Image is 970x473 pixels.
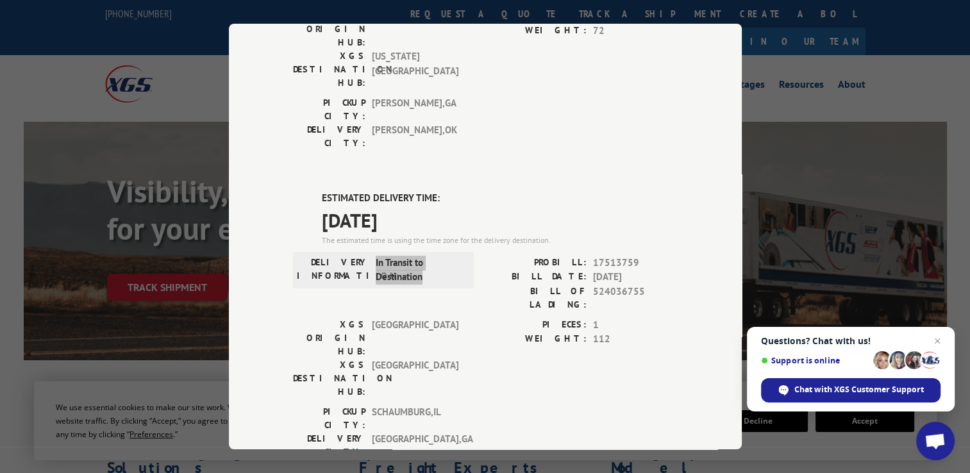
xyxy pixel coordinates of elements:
label: DELIVERY INFORMATION: [297,255,369,284]
span: 72 [593,23,678,38]
label: BILL DATE: [485,270,587,285]
span: [DATE] [593,270,678,285]
span: Support is online [761,356,869,365]
label: PROBILL: [485,255,587,270]
div: The estimated time is using the time zone for the delivery destination. [322,234,678,245]
label: WEIGHT: [485,23,587,38]
label: XGS DESTINATION HUB: [293,49,365,90]
span: [GEOGRAPHIC_DATA] [372,317,458,358]
span: 524036755 [593,284,678,311]
label: BILL OF LADING: [485,284,587,311]
span: [GEOGRAPHIC_DATA] [372,9,458,49]
span: 17513759 [593,255,678,270]
span: [PERSON_NAME] , OK [372,123,458,150]
label: PICKUP CITY: [293,404,365,431]
span: SCHAUMBURG , IL [372,404,458,431]
span: [GEOGRAPHIC_DATA] [372,358,458,398]
span: In Transit to Destination [376,255,462,284]
span: [PERSON_NAME] , GA [372,96,458,123]
label: PIECES: [485,317,587,332]
span: [US_STATE][GEOGRAPHIC_DATA] [372,49,458,90]
span: Chat with XGS Customer Support [761,378,941,402]
label: WEIGHT: [485,332,587,347]
span: 112 [593,332,678,347]
label: DELIVERY CITY: [293,123,365,150]
label: XGS ORIGIN HUB: [293,9,365,49]
label: XGS ORIGIN HUB: [293,317,365,358]
label: XGS DESTINATION HUB: [293,358,365,398]
span: Chat with XGS Customer Support [794,384,924,395]
span: [GEOGRAPHIC_DATA] , GA [372,431,458,458]
span: [DATE] [322,205,678,234]
span: Questions? Chat with us! [761,336,941,346]
label: ESTIMATED DELIVERY TIME: [322,191,678,206]
span: 1 [593,317,678,332]
label: DELIVERY CITY: [293,431,365,458]
label: PICKUP CITY: [293,96,365,123]
a: Open chat [916,422,955,460]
